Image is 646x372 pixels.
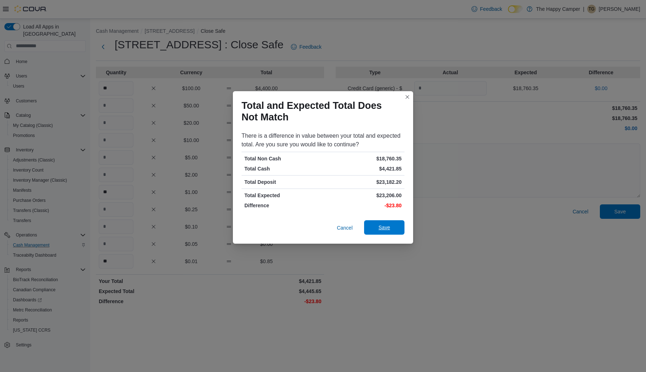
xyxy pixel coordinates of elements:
button: Cancel [334,221,355,235]
button: Save [364,220,404,235]
span: Cancel [337,224,353,231]
p: Total Cash [244,165,322,172]
button: Closes this modal window [403,93,412,101]
p: -$23.80 [324,202,402,209]
p: $4,421.85 [324,165,402,172]
p: $18,760.35 [324,155,402,162]
p: Total Expected [244,192,322,199]
p: $23,182.20 [324,178,402,186]
h1: Total and Expected Total Does Not Match [242,100,399,123]
p: Total Non Cash [244,155,322,162]
p: $23,206.00 [324,192,402,199]
p: Total Deposit [244,178,322,186]
span: Save [379,224,390,231]
div: There is a difference in value between your total and expected total. Are you sure you would like... [242,132,404,149]
p: Difference [244,202,322,209]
